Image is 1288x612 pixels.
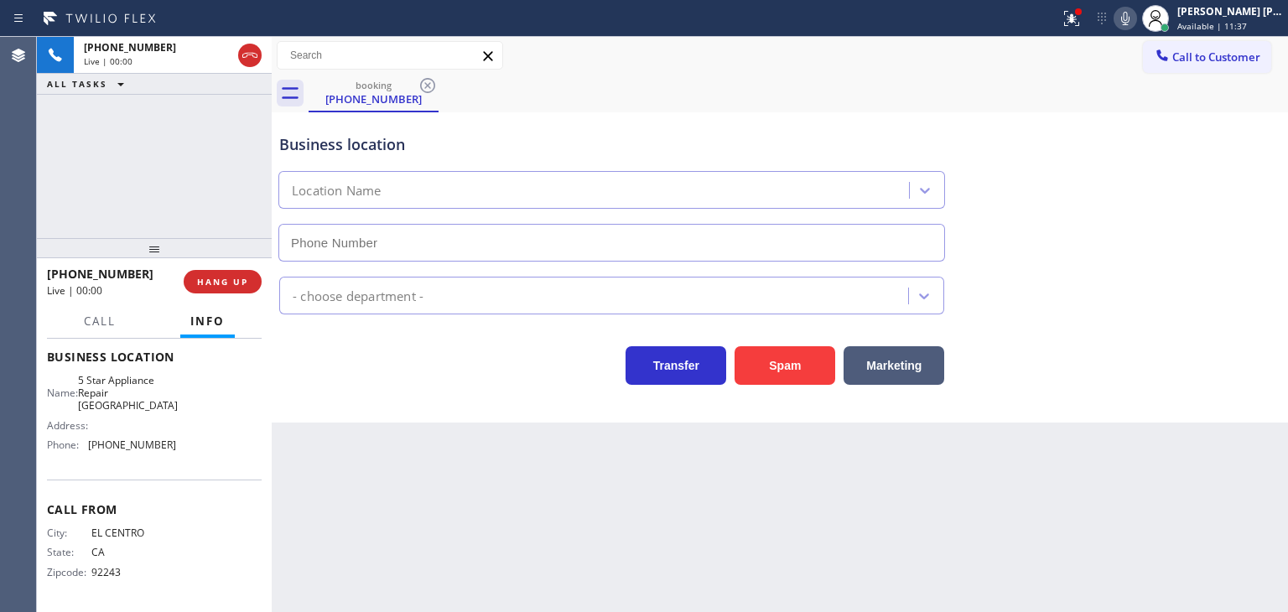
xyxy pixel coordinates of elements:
[84,40,176,54] span: [PHONE_NUMBER]
[47,526,91,539] span: City:
[74,305,126,338] button: Call
[47,566,91,578] span: Zipcode:
[47,349,262,365] span: Business location
[47,419,91,432] span: Address:
[1177,4,1283,18] div: [PERSON_NAME] [PERSON_NAME]
[91,546,175,558] span: CA
[293,286,423,305] div: - choose department -
[278,224,945,262] input: Phone Number
[1177,20,1247,32] span: Available | 11:37
[84,314,116,329] span: Call
[844,346,944,385] button: Marketing
[184,270,262,293] button: HANG UP
[47,501,262,517] span: Call From
[47,78,107,90] span: ALL TASKS
[292,181,382,200] div: Location Name
[47,283,102,298] span: Live | 00:00
[310,75,437,111] div: (760) 222-9627
[197,276,248,288] span: HANG UP
[47,438,88,451] span: Phone:
[78,374,178,412] span: 5 Star Appliance Repair [GEOGRAPHIC_DATA]
[310,79,437,91] div: booking
[735,346,835,385] button: Spam
[47,386,78,399] span: Name:
[1172,49,1260,65] span: Call to Customer
[180,305,235,338] button: Info
[88,438,176,451] span: [PHONE_NUMBER]
[310,91,437,106] div: [PHONE_NUMBER]
[1143,41,1271,73] button: Call to Customer
[47,266,153,282] span: [PHONE_NUMBER]
[238,44,262,67] button: Hang up
[84,55,132,67] span: Live | 00:00
[1114,7,1137,30] button: Mute
[190,314,225,329] span: Info
[91,526,175,539] span: EL CENTRO
[91,566,175,578] span: 92243
[278,42,502,69] input: Search
[47,546,91,558] span: State:
[626,346,726,385] button: Transfer
[279,133,944,156] div: Business location
[37,74,141,94] button: ALL TASKS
